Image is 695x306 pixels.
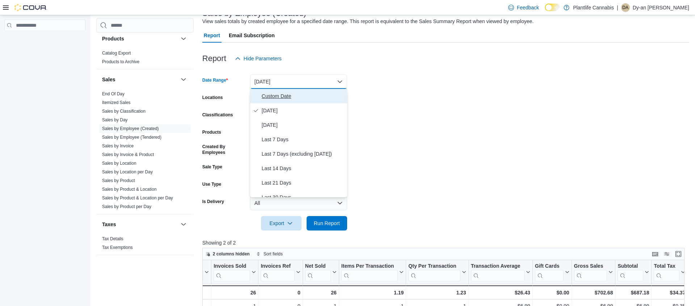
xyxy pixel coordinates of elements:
[305,263,331,281] div: Net Sold
[102,195,173,201] a: Sales by Product & Location per Day
[574,263,613,281] button: Gross Sales
[341,263,404,281] button: Items Per Transaction
[102,76,178,83] button: Sales
[202,239,689,246] p: Showing 2 of 2
[102,221,116,228] h3: Taxes
[535,263,564,270] div: Gift Cards
[662,250,671,258] button: Display options
[102,161,136,166] a: Sales by Location
[202,181,221,187] label: Use Type
[155,263,203,270] div: Created Employee
[102,135,161,140] a: Sales by Employee (Tendered)
[261,216,302,230] button: Export
[102,204,151,209] a: Sales by Product per Day
[214,288,256,297] div: 26
[654,263,679,281] div: Total Tax
[155,263,203,281] div: Created Employee
[4,33,85,50] nav: Complex example
[214,263,256,281] button: Invoices Sold
[253,250,286,258] button: Sort fields
[102,245,133,250] span: Tax Exemptions
[179,34,188,43] button: Products
[262,106,344,115] span: [DATE]
[102,76,115,83] h3: Sales
[213,251,250,257] span: 2 columns hidden
[250,196,347,210] button: All
[102,100,131,105] span: Itemized Sales
[229,28,275,43] span: Email Subscription
[622,3,628,12] span: Da
[262,193,344,202] span: Last 30 Days
[471,263,530,281] button: Transaction Average
[341,263,398,270] div: Items Per Transaction
[96,90,194,214] div: Sales
[471,288,530,297] div: $26.43
[262,121,344,129] span: [DATE]
[621,3,630,12] div: Dy-an Crisostomo
[232,51,285,66] button: Hide Parameters
[651,250,660,258] button: Keyboard shortcuts
[14,4,47,11] img: Cova
[261,288,300,297] div: 0
[202,199,224,204] label: Is Delivery
[654,288,685,297] div: $34.37
[214,263,250,270] div: Invoices Sold
[102,51,131,56] a: Catalog Export
[305,263,331,270] div: Net Sold
[204,28,220,43] span: Report
[102,236,123,242] span: Tax Details
[545,4,560,11] input: Dark Mode
[102,143,134,148] a: Sales by Invoice
[202,144,247,155] label: Created By Employees
[408,263,466,281] button: Qty Per Transaction
[102,195,173,201] span: Sales by Product & Location per Day
[96,234,194,255] div: Taxes
[102,109,146,114] a: Sales by Classification
[179,75,188,84] button: Sales
[179,220,188,229] button: Taxes
[102,152,154,158] span: Sales by Invoice & Product
[305,263,337,281] button: Net Sold
[505,0,542,15] a: Feedback
[574,288,613,297] div: $702.68
[250,74,347,89] button: [DATE]
[102,245,133,250] a: Tax Exemptions
[102,117,128,123] span: Sales by Day
[471,263,524,281] div: Transaction Average
[305,288,337,297] div: 26
[202,18,534,25] div: View sales totals by created employee for a specified date range. This report is equivalent to th...
[618,288,649,297] div: $687.18
[341,263,398,281] div: Items Per Transaction
[102,50,131,56] span: Catalog Export
[261,263,294,281] div: Invoices Ref
[203,250,253,258] button: 2 columns hidden
[250,89,347,197] div: Select listbox
[261,263,294,270] div: Invoices Ref
[102,35,178,42] button: Products
[517,4,539,11] span: Feedback
[262,92,344,100] span: Custom Date
[202,54,226,63] h3: Report
[102,126,159,131] a: Sales by Employee (Created)
[262,178,344,187] span: Last 21 Days
[535,263,564,281] div: Gift Card Sales
[674,250,683,258] button: Enter fullscreen
[102,117,128,122] a: Sales by Day
[96,49,194,69] div: Products
[102,236,123,241] a: Tax Details
[535,263,569,281] button: Gift Cards
[618,263,643,281] div: Subtotal
[102,143,134,149] span: Sales by Invoice
[202,95,223,100] label: Locations
[408,263,460,281] div: Qty Per Transaction
[155,288,209,297] div: Totals
[102,178,135,183] a: Sales by Product
[633,3,689,12] p: Dy-an [PERSON_NAME]
[102,100,131,105] a: Itemized Sales
[102,178,135,184] span: Sales by Product
[202,164,222,170] label: Sale Type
